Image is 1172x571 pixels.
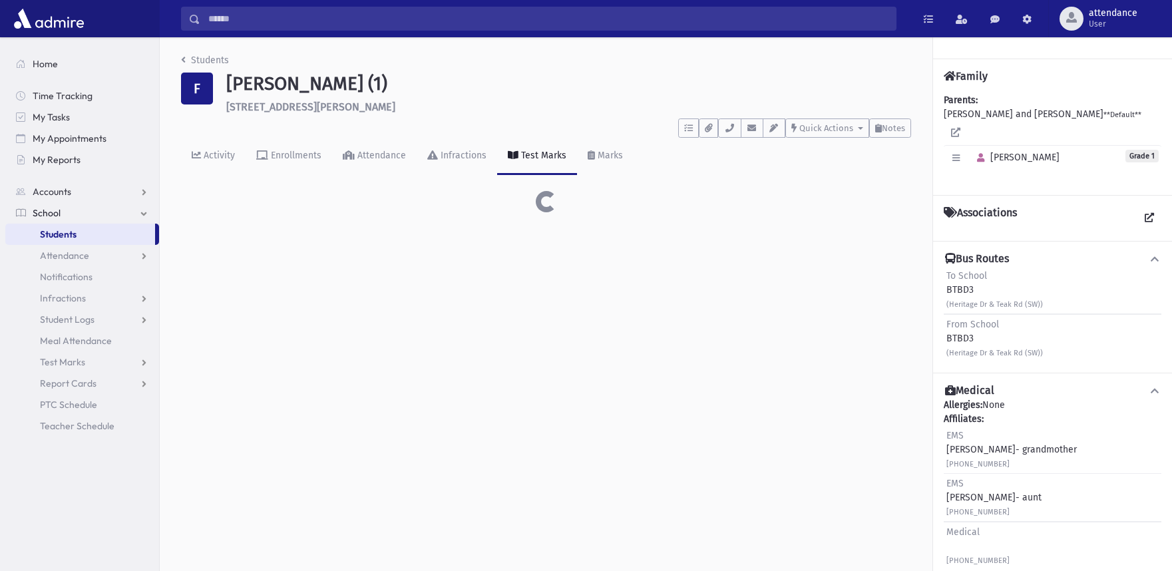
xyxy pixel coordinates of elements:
[33,132,106,144] span: My Appointments
[946,300,1043,309] small: (Heritage Dr & Teak Rd (SW))
[40,271,93,283] span: Notifications
[1137,206,1161,230] a: View all Associations
[33,90,93,102] span: Time Tracking
[33,111,70,123] span: My Tasks
[5,106,159,128] a: My Tasks
[40,313,95,325] span: Student Logs
[944,206,1017,230] h4: Associations
[944,413,984,425] b: Affiliates:
[417,138,497,175] a: Infractions
[40,250,89,262] span: Attendance
[40,377,97,389] span: Report Cards
[944,384,1161,398] button: Medical
[5,394,159,415] a: PTC Schedule
[355,150,406,161] div: Attendance
[944,95,978,106] b: Parents:
[5,373,159,394] a: Report Cards
[40,420,114,432] span: Teacher Schedule
[5,415,159,437] a: Teacher Schedule
[946,317,1043,359] div: BTBD3
[33,207,61,219] span: School
[1089,19,1137,29] span: User
[33,154,81,166] span: My Reports
[40,292,86,304] span: Infractions
[595,150,623,161] div: Marks
[40,399,97,411] span: PTC Schedule
[5,85,159,106] a: Time Tracking
[944,70,988,83] h4: Family
[5,224,155,245] a: Students
[946,270,987,282] span: To School
[181,138,246,175] a: Activity
[946,460,1010,469] small: [PHONE_NUMBER]
[944,93,1161,184] div: [PERSON_NAME] and [PERSON_NAME]
[945,252,1009,266] h4: Bus Routes
[946,556,1010,565] small: [PHONE_NUMBER]
[946,319,999,330] span: From School
[5,128,159,149] a: My Appointments
[882,123,905,133] span: Notes
[11,5,87,32] img: AdmirePro
[518,150,566,161] div: Test Marks
[946,476,1042,518] div: [PERSON_NAME]- aunt
[944,399,982,411] b: Allergies:
[944,252,1161,266] button: Bus Routes
[785,118,869,138] button: Quick Actions
[1125,150,1159,162] span: Grade 1
[5,202,159,224] a: School
[946,526,980,538] span: Medical
[226,100,911,113] h6: [STREET_ADDRESS][PERSON_NAME]
[869,118,911,138] button: Notes
[945,384,994,398] h4: Medical
[5,330,159,351] a: Meal Attendance
[799,123,853,133] span: Quick Actions
[181,53,229,73] nav: breadcrumb
[5,287,159,309] a: Infractions
[946,430,964,441] span: EMS
[497,138,577,175] a: Test Marks
[40,335,112,347] span: Meal Attendance
[33,58,58,70] span: Home
[5,245,159,266] a: Attendance
[246,138,332,175] a: Enrollments
[946,508,1010,516] small: [PHONE_NUMBER]
[946,349,1043,357] small: (Heritage Dr & Teak Rd (SW))
[40,356,85,368] span: Test Marks
[5,309,159,330] a: Student Logs
[201,150,235,161] div: Activity
[181,55,229,66] a: Students
[946,478,964,489] span: EMS
[268,150,321,161] div: Enrollments
[577,138,634,175] a: Marks
[946,429,1077,471] div: [PERSON_NAME]- grandmother
[5,181,159,202] a: Accounts
[181,73,213,104] div: F
[5,53,159,75] a: Home
[5,351,159,373] a: Test Marks
[1089,8,1137,19] span: attendance
[33,186,71,198] span: Accounts
[5,149,159,170] a: My Reports
[438,150,487,161] div: Infractions
[200,7,896,31] input: Search
[332,138,417,175] a: Attendance
[226,73,911,95] h1: [PERSON_NAME] (1)
[40,228,77,240] span: Students
[971,152,1060,163] span: [PERSON_NAME]
[944,398,1161,570] div: None
[5,266,159,287] a: Notifications
[946,269,1043,311] div: BTBD3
